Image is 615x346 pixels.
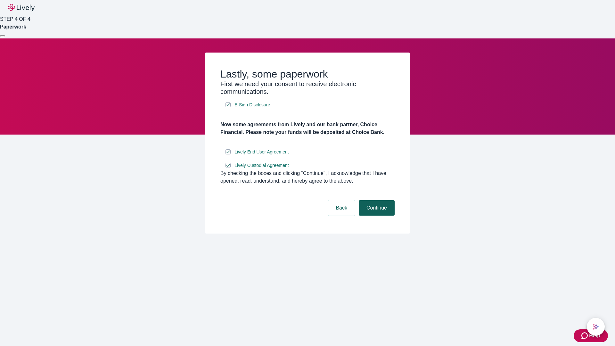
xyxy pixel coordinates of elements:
[8,4,35,12] img: Lively
[574,329,608,342] button: Zendesk support iconHelp
[234,102,270,108] span: E-Sign Disclosure
[581,332,589,340] svg: Zendesk support icon
[587,318,605,336] button: chat
[233,101,271,109] a: e-sign disclosure document
[220,68,395,80] h2: Lastly, some paperwork
[234,162,289,169] span: Lively Custodial Agreement
[220,169,395,185] div: By checking the boxes and clicking “Continue", I acknowledge that I have opened, read, understand...
[589,332,600,340] span: Help
[328,200,355,216] button: Back
[233,148,290,156] a: e-sign disclosure document
[593,324,599,330] svg: Lively AI Assistant
[233,161,290,169] a: e-sign disclosure document
[234,149,289,155] span: Lively End User Agreement
[220,80,395,95] h3: First we need your consent to receive electronic communications.
[359,200,395,216] button: Continue
[220,121,395,136] h4: Now some agreements from Lively and our bank partner, Choice Financial. Please note your funds wi...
